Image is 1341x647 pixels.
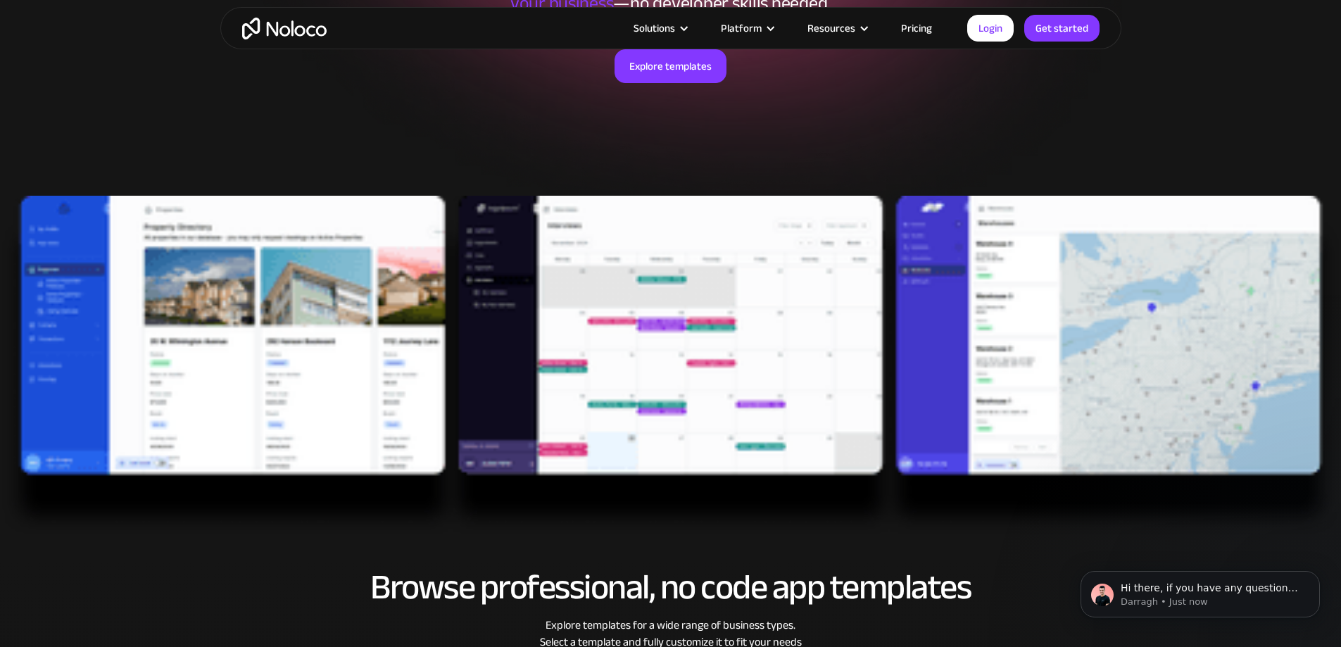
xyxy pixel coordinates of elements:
div: Resources [790,19,883,37]
div: Platform [703,19,790,37]
a: Get started [1024,15,1100,42]
a: Explore templates [615,49,726,83]
a: Login [967,15,1014,42]
h2: Browse professional, no code app templates [234,568,1107,606]
iframe: Intercom notifications message [1059,541,1341,640]
div: Platform [721,19,762,37]
a: Pricing [883,19,950,37]
a: home [242,18,327,39]
div: Solutions [634,19,675,37]
div: Solutions [616,19,703,37]
div: Resources [807,19,855,37]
